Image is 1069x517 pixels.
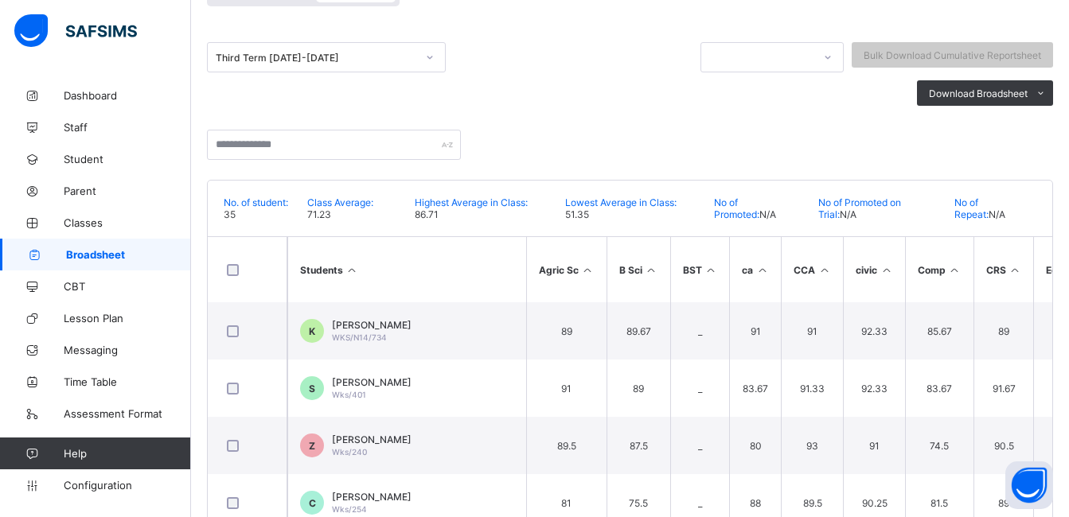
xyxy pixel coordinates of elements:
[64,344,191,356] span: Messaging
[843,237,905,302] th: civic
[954,196,989,220] span: No of Repeat:
[670,237,730,302] th: BST
[905,417,973,474] td: 74.5
[905,302,973,360] td: 85.67
[66,248,191,261] span: Broadsheet
[670,360,730,417] td: _
[704,264,718,276] i: Sort in Ascending Order
[645,264,658,276] i: Sort in Ascending Order
[607,302,670,360] td: 89.67
[781,302,843,360] td: 91
[670,417,730,474] td: _
[729,237,781,302] th: ca
[526,237,607,302] th: Agric Sc
[332,447,367,457] span: Wks/240
[973,360,1034,417] td: 91.67
[64,89,191,102] span: Dashboard
[415,196,528,208] span: Highest Average in Class:
[332,376,412,388] span: [PERSON_NAME]
[973,302,1034,360] td: 89
[64,153,191,165] span: Student
[929,87,1028,99] span: Download Broadsheet
[729,360,781,417] td: 83.67
[526,360,607,417] td: 91
[781,237,843,302] th: CCA
[224,208,236,220] span: 35
[670,302,730,360] td: _
[216,52,416,64] div: Third Term [DATE]-[DATE]
[840,208,856,220] span: N/A
[607,417,670,474] td: 87.5
[526,417,607,474] td: 89.5
[332,332,387,342] span: WKS/N14/734
[864,49,1041,61] span: Bulk Download Cumulative Reportsheet
[973,417,1034,474] td: 90.5
[755,264,769,276] i: Sort in Ascending Order
[565,196,677,208] span: Lowest Average in Class:
[287,237,526,302] th: Students
[309,497,316,509] span: C
[818,196,901,220] span: No of Promoted on Trial:
[345,264,359,276] i: Sort Ascending
[309,440,315,452] span: Z
[989,208,1005,220] span: N/A
[817,264,831,276] i: Sort in Ascending Order
[64,216,191,229] span: Classes
[64,185,191,197] span: Parent
[880,264,893,276] i: Sort in Ascending Order
[332,319,412,331] span: [PERSON_NAME]
[729,302,781,360] td: 91
[332,433,412,445] span: [PERSON_NAME]
[526,302,607,360] td: 89
[581,264,595,276] i: Sort in Ascending Order
[332,390,366,399] span: Wks/401
[332,504,367,514] span: Wks/254
[64,479,190,492] span: Configuration
[843,302,905,360] td: 92.33
[948,264,962,276] i: Sort in Ascending Order
[714,196,759,220] span: No of Promoted:
[843,417,905,474] td: 91
[64,447,190,460] span: Help
[309,325,315,337] span: K
[905,237,973,302] th: Comp
[332,491,412,503] span: [PERSON_NAME]
[973,237,1034,302] th: CRS
[565,208,589,220] span: 51.35
[64,375,191,388] span: Time Table
[759,208,776,220] span: N/A
[607,237,670,302] th: B Sci
[64,407,191,420] span: Assessment Format
[14,14,137,48] img: safsims
[905,360,973,417] td: 83.67
[224,196,288,208] span: No. of student:
[64,280,191,293] span: CBT
[781,360,843,417] td: 91.33
[607,360,670,417] td: 89
[309,383,315,395] span: S
[781,417,843,474] td: 93
[64,312,191,325] span: Lesson Plan
[1005,461,1053,509] button: Open asap
[415,208,439,220] span: 86.71
[1009,264,1022,276] i: Sort in Ascending Order
[307,196,373,208] span: Class Average:
[843,360,905,417] td: 92.33
[729,417,781,474] td: 80
[64,121,191,134] span: Staff
[307,208,331,220] span: 71.23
